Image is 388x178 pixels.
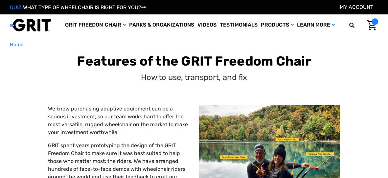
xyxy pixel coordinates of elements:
img: GRIT All-Terrain Wheelchair and Mobility Equipment [10,18,51,32]
span: QUIZ: [10,4,23,10]
a: Videos [196,14,218,36]
span: Home [10,42,23,48]
img: Cart [367,20,377,30]
a: Account [340,4,373,10]
a: Parks & Organizations [127,14,196,36]
a: Cart with 0 items [362,18,378,32]
a: Testimonials [218,14,259,36]
a: Learn More [295,14,336,36]
a: Products [259,14,295,36]
input: Search [359,18,362,32]
a: Home [10,41,23,49]
b: Features of the GRIT Freedom Chair [77,53,311,69]
a: QUIZ:WHAT TYPE OF WHEELCHAIR IS RIGHT FOR YOU? [10,4,146,10]
p: We know purchasing adaptive equipment can be a serious investment, so our team works hard to offe... [48,105,189,136]
a: GRIT Freedom Chair [63,14,127,36]
nav: Breadcrumb [10,41,378,49]
p: How to use, transport, and fix [141,71,247,83]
